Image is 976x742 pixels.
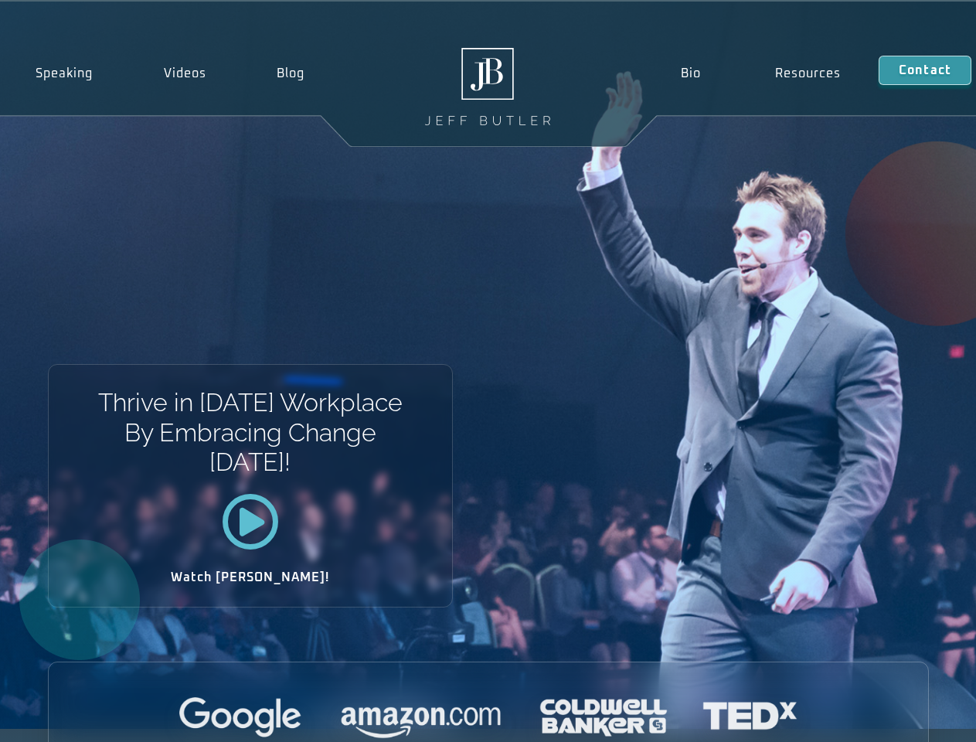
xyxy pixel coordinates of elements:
h1: Thrive in [DATE] Workplace By Embracing Change [DATE]! [97,388,403,477]
a: Blog [241,56,340,91]
a: Resources [738,56,879,91]
a: Contact [879,56,971,85]
nav: Menu [643,56,878,91]
a: Bio [643,56,738,91]
h2: Watch [PERSON_NAME]! [103,571,398,584]
a: Videos [128,56,242,91]
span: Contact [899,64,951,77]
